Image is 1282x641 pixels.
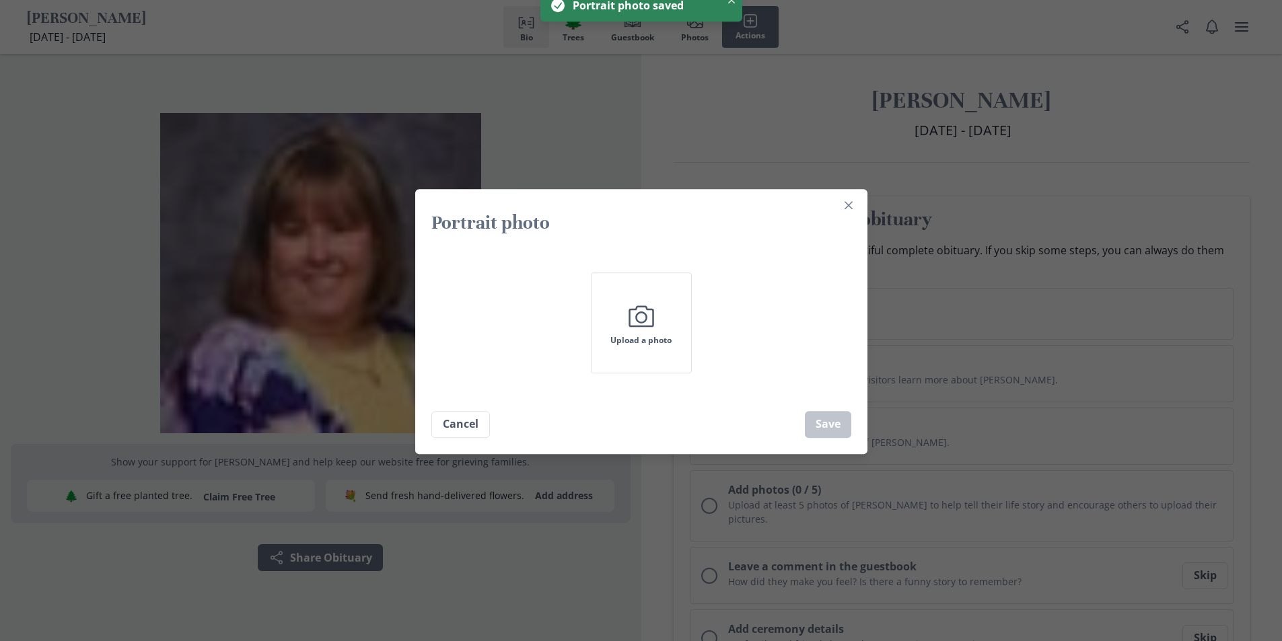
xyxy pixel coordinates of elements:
button: Close [838,194,859,216]
button: Save [805,411,851,438]
button: Cancel [431,411,490,438]
h2: Portrait photo [431,211,851,235]
button: Upload a photo [591,272,692,373]
span: Upload a photo [610,336,672,346]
